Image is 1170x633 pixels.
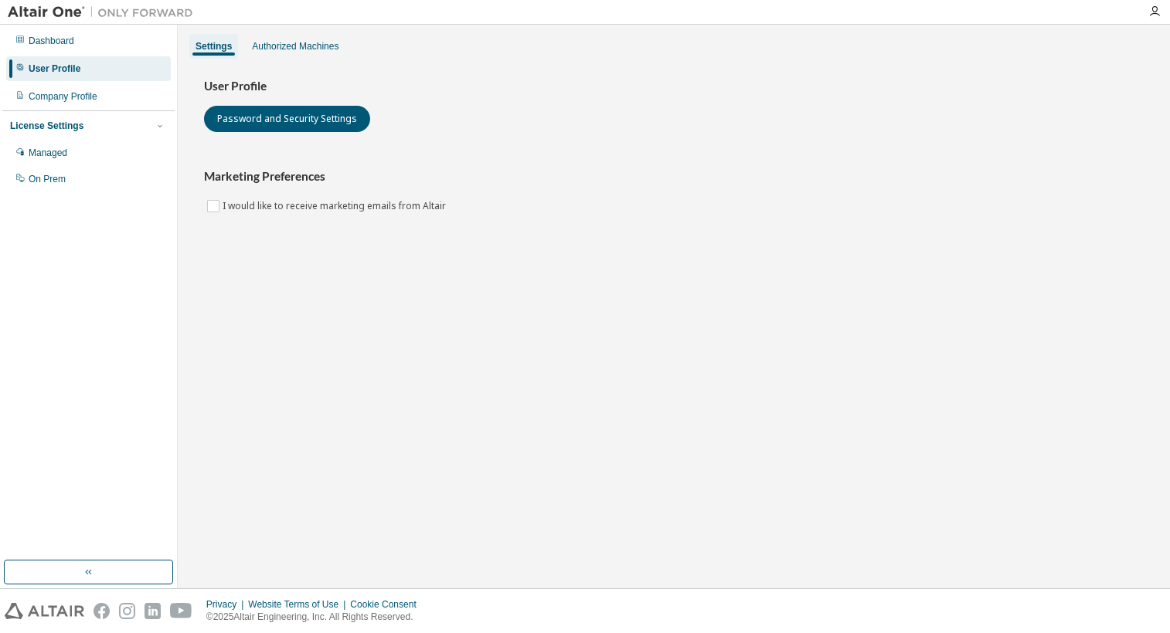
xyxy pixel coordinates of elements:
img: Altair One [8,5,201,20]
img: instagram.svg [119,603,135,619]
div: Privacy [206,598,248,611]
img: youtube.svg [170,603,192,619]
div: Settings [196,40,232,52]
div: User Profile [29,63,80,75]
img: facebook.svg [94,603,110,619]
p: © 2025 Altair Engineering, Inc. All Rights Reserved. [206,611,426,624]
div: Website Terms of Use [248,598,350,611]
button: Password and Security Settings [204,106,370,132]
label: I would like to receive marketing emails from Altair [223,197,449,215]
div: Dashboard [29,35,74,47]
div: Cookie Consent [350,598,425,611]
h3: User Profile [204,79,1144,94]
img: linkedin.svg [145,603,161,619]
img: altair_logo.svg [5,603,84,619]
div: License Settings [10,120,83,132]
h3: Marketing Preferences [204,169,1144,184]
div: On Prem [29,173,66,185]
div: Company Profile [29,90,97,103]
div: Authorized Machines [252,40,338,52]
div: Managed [29,147,67,159]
